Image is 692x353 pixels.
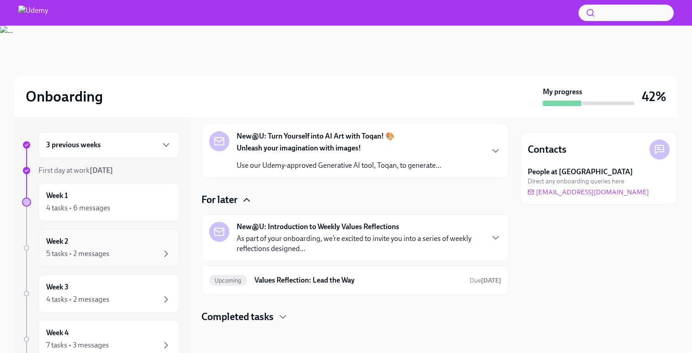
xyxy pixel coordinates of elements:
[46,236,68,246] h6: Week 2
[26,87,103,106] h2: Onboarding
[543,87,582,97] strong: My progress
[22,183,179,221] a: Week 14 tasks • 6 messages
[46,140,101,150] h6: 3 previous weeks
[201,193,509,207] div: For later
[209,277,247,284] span: Upcoming
[22,166,179,176] a: First day at work[DATE]
[481,277,501,284] strong: [DATE]
[38,132,179,158] div: 3 previous weeks
[237,144,361,152] strong: Unleash your imagination with images!
[528,187,649,197] a: [EMAIL_ADDRESS][DOMAIN_NAME]
[528,167,633,177] strong: People at [GEOGRAPHIC_DATA]
[46,191,68,201] h6: Week 1
[18,5,48,20] img: Udemy
[22,229,179,267] a: Week 25 tasks • 2 messages
[22,274,179,313] a: Week 34 tasks • 2 messages
[90,166,113,175] strong: [DATE]
[642,88,666,105] h3: 42%
[46,249,109,259] div: 5 tasks • 2 messages
[237,222,399,232] strong: New@U: Introduction to Weekly Values Reflections
[46,340,109,350] div: 7 tasks • 3 messages
[38,166,113,175] span: First day at work
[201,193,238,207] h4: For later
[46,294,109,305] div: 4 tasks • 2 messages
[528,177,624,186] span: Direct any onboarding queries here
[528,143,567,156] h4: Contacts
[237,160,441,171] p: Use our Udemy-approved Generative AI tool, Toqan, to generate...
[201,310,274,324] h4: Completed tasks
[470,277,501,284] span: Due
[470,276,501,285] span: October 13th, 2025 08:00
[237,234,483,254] p: As part of your onboarding, we’re excited to invite you into a series of weekly reflections desig...
[209,273,501,288] a: UpcomingValues Reflection: Lead the WayDue[DATE]
[237,131,395,141] strong: New@U: Turn Yourself into AI Art with Toqan! 🎨
[201,310,509,324] div: Completed tasks
[46,328,69,338] h6: Week 4
[46,203,110,213] div: 4 tasks • 6 messages
[46,282,69,292] h6: Week 3
[254,275,462,285] h6: Values Reflection: Lead the Way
